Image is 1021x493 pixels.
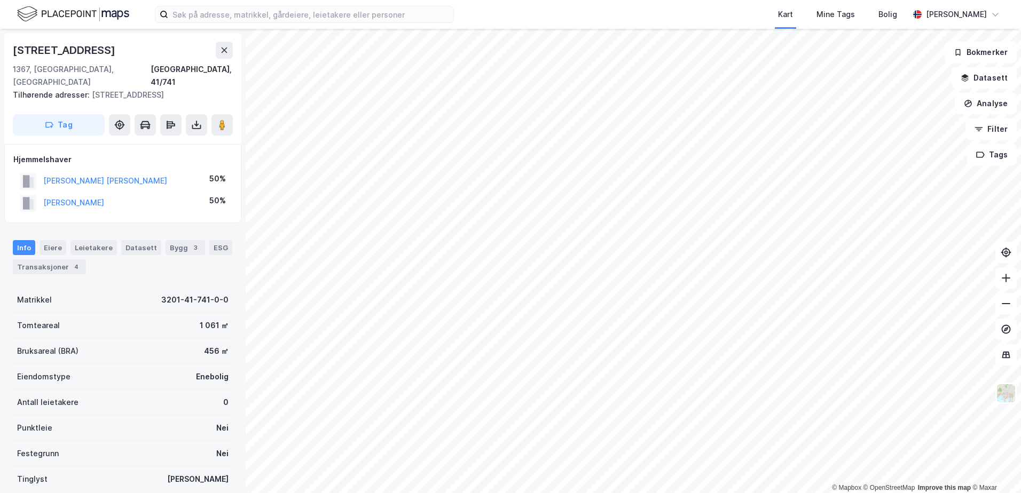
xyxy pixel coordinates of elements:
button: Analyse [955,93,1017,114]
div: 50% [209,172,226,185]
div: ESG [209,240,232,255]
button: Tag [13,114,105,136]
div: Tomteareal [17,319,60,332]
div: Eiere [40,240,66,255]
div: Bolig [878,8,897,21]
div: Hjemmelshaver [13,153,232,166]
div: Kart [778,8,793,21]
div: 50% [209,194,226,207]
button: Filter [965,118,1017,140]
div: 3201-41-741-0-0 [161,293,229,306]
div: Matrikkel [17,293,52,306]
input: Søk på adresse, matrikkel, gårdeiere, leietakere eller personer [168,6,453,22]
button: Datasett [952,67,1017,89]
div: Leietakere [70,240,117,255]
div: Punktleie [17,422,52,434]
img: logo.f888ab2527a4732fd821a326f86c7f29.svg [17,5,129,23]
a: Improve this map [918,484,971,491]
span: Tilhørende adresser: [13,90,92,99]
div: Tinglyst [17,473,48,486]
div: 3 [190,242,201,253]
div: Kontrollprogram for chat [968,442,1021,493]
div: Nei [216,422,229,434]
div: Datasett [121,240,161,255]
div: [STREET_ADDRESS] [13,89,224,101]
div: Mine Tags [816,8,855,21]
div: Eiendomstype [17,370,70,383]
div: 1367, [GEOGRAPHIC_DATA], [GEOGRAPHIC_DATA] [13,63,151,89]
div: [GEOGRAPHIC_DATA], 41/741 [151,63,233,89]
div: Festegrunn [17,447,59,460]
div: 4 [71,261,82,272]
div: Transaksjoner [13,259,86,274]
button: Tags [967,144,1017,165]
a: Mapbox [832,484,861,491]
div: 0 [223,396,229,409]
div: 456 ㎡ [204,345,229,357]
div: Nei [216,447,229,460]
div: Antall leietakere [17,396,78,409]
div: Enebolig [196,370,229,383]
div: 1 061 ㎡ [200,319,229,332]
button: Bokmerker [945,42,1017,63]
div: Bygg [166,240,205,255]
img: Z [996,383,1016,403]
iframe: Chat Widget [968,442,1021,493]
div: [STREET_ADDRESS] [13,42,117,59]
div: [PERSON_NAME] [926,8,987,21]
a: OpenStreetMap [863,484,915,491]
div: Bruksareal (BRA) [17,345,78,357]
div: Info [13,240,35,255]
div: [PERSON_NAME] [167,473,229,486]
